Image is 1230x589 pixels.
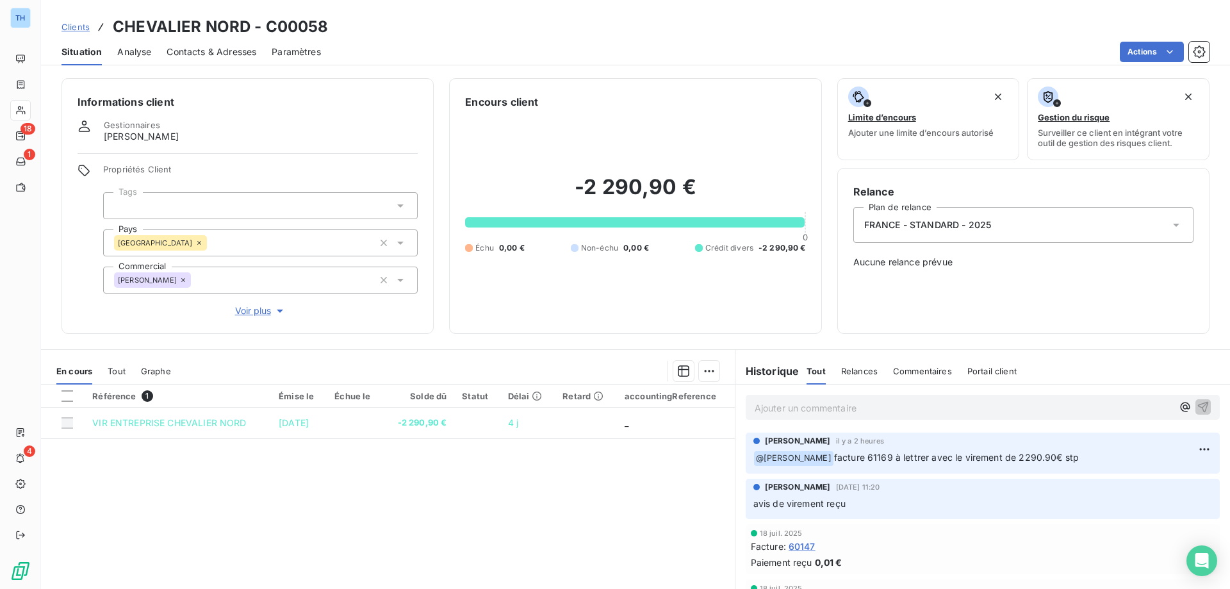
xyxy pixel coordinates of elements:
[92,417,246,428] span: VIR ENTREPRISE CHEVALIER NORD
[465,94,538,110] h6: Encours client
[391,391,447,401] div: Solde dû
[334,391,375,401] div: Échue le
[235,304,286,317] span: Voir plus
[848,112,916,122] span: Limite d’encours
[1038,112,1110,122] span: Gestion du risque
[751,556,812,569] span: Paiement reçu
[104,120,160,130] span: Gestionnaires
[391,417,447,429] span: -2 290,90 €
[10,561,31,581] img: Logo LeanPay
[841,366,878,376] span: Relances
[465,174,805,213] h2: -2 290,90 €
[103,304,418,318] button: Voir plus
[758,242,806,254] span: -2 290,90 €
[751,540,786,553] span: Facture :
[967,366,1017,376] span: Portail client
[462,391,492,401] div: Statut
[78,94,418,110] h6: Informations client
[24,445,35,457] span: 4
[836,437,884,445] span: il y a 2 heures
[24,149,35,160] span: 1
[765,435,831,447] span: [PERSON_NAME]
[625,417,628,428] span: _
[61,46,102,58] span: Situation
[789,540,816,553] span: 60147
[1120,42,1184,62] button: Actions
[167,46,256,58] span: Contacts & Adresses
[1038,128,1199,148] span: Surveiller ce client en intégrant votre outil de gestion des risques client.
[56,366,92,376] span: En cours
[753,498,846,509] span: avis de virement reçu
[705,242,753,254] span: Crédit divers
[508,391,548,401] div: Délai
[848,128,994,138] span: Ajouter une limite d’encours autorisé
[207,237,217,249] input: Ajouter une valeur
[760,529,803,537] span: 18 juil. 2025
[853,184,1193,199] h6: Relance
[623,242,649,254] span: 0,00 €
[853,256,1193,269] span: Aucune relance prévue
[1186,545,1217,576] div: Open Intercom Messenger
[581,242,618,254] span: Non-échu
[735,363,799,379] h6: Historique
[113,15,328,38] h3: CHEVALIER NORD - C00058
[499,242,525,254] span: 0,00 €
[807,366,826,376] span: Tout
[20,123,35,135] span: 18
[142,390,153,402] span: 1
[815,556,842,569] span: 0,01 €
[272,46,321,58] span: Paramètres
[562,391,609,401] div: Retard
[104,130,179,143] span: [PERSON_NAME]
[834,452,1079,463] span: facture 61169 à lettrer avec le virement de 2290.90€ stp
[765,481,831,493] span: [PERSON_NAME]
[837,78,1020,160] button: Limite d’encoursAjouter une limite d’encours autorisé
[279,391,319,401] div: Émise le
[118,239,193,247] span: [GEOGRAPHIC_DATA]
[108,366,126,376] span: Tout
[92,390,263,402] div: Référence
[754,451,833,466] span: @ [PERSON_NAME]
[475,242,494,254] span: Échu
[1027,78,1209,160] button: Gestion du risqueSurveiller ce client en intégrant votre outil de gestion des risques client.
[864,219,992,231] span: FRANCE - STANDARD - 2025
[141,366,171,376] span: Graphe
[117,46,151,58] span: Analyse
[61,21,90,33] a: Clients
[103,164,418,182] span: Propriétés Client
[508,417,518,428] span: 4 j
[10,8,31,28] div: TH
[279,417,309,428] span: [DATE]
[836,483,880,491] span: [DATE] 11:20
[118,276,177,284] span: [PERSON_NAME]
[61,22,90,32] span: Clients
[803,232,808,242] span: 0
[191,274,201,286] input: Ajouter une valeur
[893,366,952,376] span: Commentaires
[114,200,124,212] input: Ajouter une valeur
[625,391,727,401] div: accountingReference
